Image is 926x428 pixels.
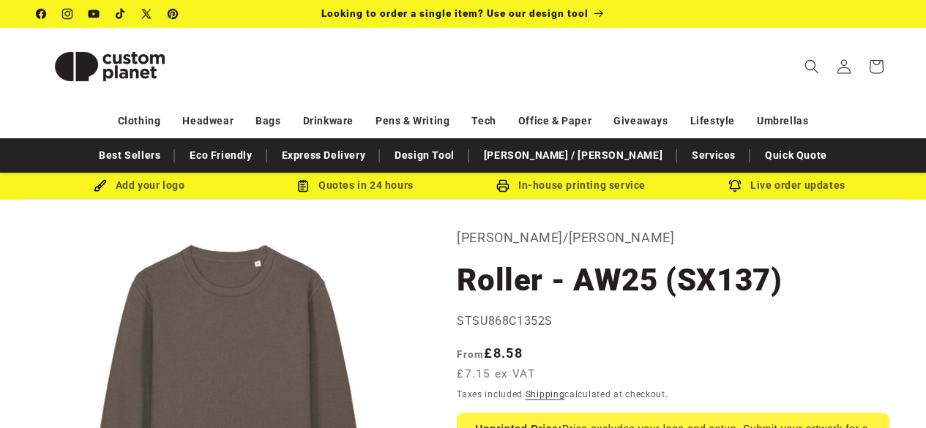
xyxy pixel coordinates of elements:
[387,143,462,168] a: Design Tool
[255,108,280,134] a: Bags
[496,179,509,192] img: In-house printing
[247,176,463,195] div: Quotes in 24 hours
[853,358,926,428] iframe: Chat Widget
[690,108,735,134] a: Lifestyle
[679,176,895,195] div: Live order updates
[182,108,234,134] a: Headwear
[457,345,523,361] strong: £8.58
[376,108,449,134] a: Pens & Writing
[321,7,589,19] span: Looking to order a single item? Use our design tool
[613,108,668,134] a: Giveaways
[296,179,310,192] img: Order Updates Icon
[526,389,565,399] a: Shipping
[463,176,679,195] div: In-house printing service
[92,143,168,168] a: Best Sellers
[457,348,484,360] span: From
[471,108,496,134] a: Tech
[94,179,107,192] img: Brush Icon
[457,387,889,402] div: Taxes included. calculated at checkout.
[457,314,553,328] span: STSU868C1352S
[31,28,189,105] a: Custom Planet
[31,176,247,195] div: Add your logo
[518,108,591,134] a: Office & Paper
[182,143,259,168] a: Eco Friendly
[37,34,183,100] img: Custom Planet
[728,179,742,192] img: Order updates
[684,143,743,168] a: Services
[477,143,670,168] a: [PERSON_NAME] / [PERSON_NAME]
[275,143,373,168] a: Express Delivery
[457,260,889,300] h1: Roller - AW25 (SX137)
[457,226,889,249] p: [PERSON_NAME]/[PERSON_NAME]
[758,143,834,168] a: Quick Quote
[303,108,354,134] a: Drinkware
[757,108,808,134] a: Umbrellas
[457,366,535,383] span: £7.15 ex VAT
[796,50,828,83] summary: Search
[118,108,161,134] a: Clothing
